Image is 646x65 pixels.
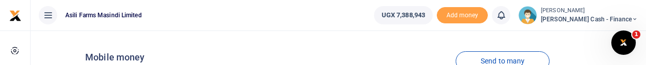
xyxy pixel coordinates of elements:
small: [PERSON_NAME] [541,7,638,15]
span: 1 [632,30,640,39]
li: Wallet ballance [370,6,437,24]
img: profile-user [518,6,537,24]
span: Asili Farms Masindi Limited [61,11,146,20]
h4: Mobile money [85,52,278,63]
span: UGX 7,388,943 [382,10,425,20]
img: logo-small [9,10,21,22]
a: logo-small logo-large logo-large [9,11,21,19]
a: profile-user [PERSON_NAME] [PERSON_NAME] Cash - Finance [518,6,638,24]
span: [PERSON_NAME] Cash - Finance [541,15,638,24]
a: Add money [437,11,488,18]
span: Add money [437,7,488,24]
iframe: Intercom live chat [611,30,636,55]
li: Toup your wallet [437,7,488,24]
a: UGX 7,388,943 [374,6,433,24]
